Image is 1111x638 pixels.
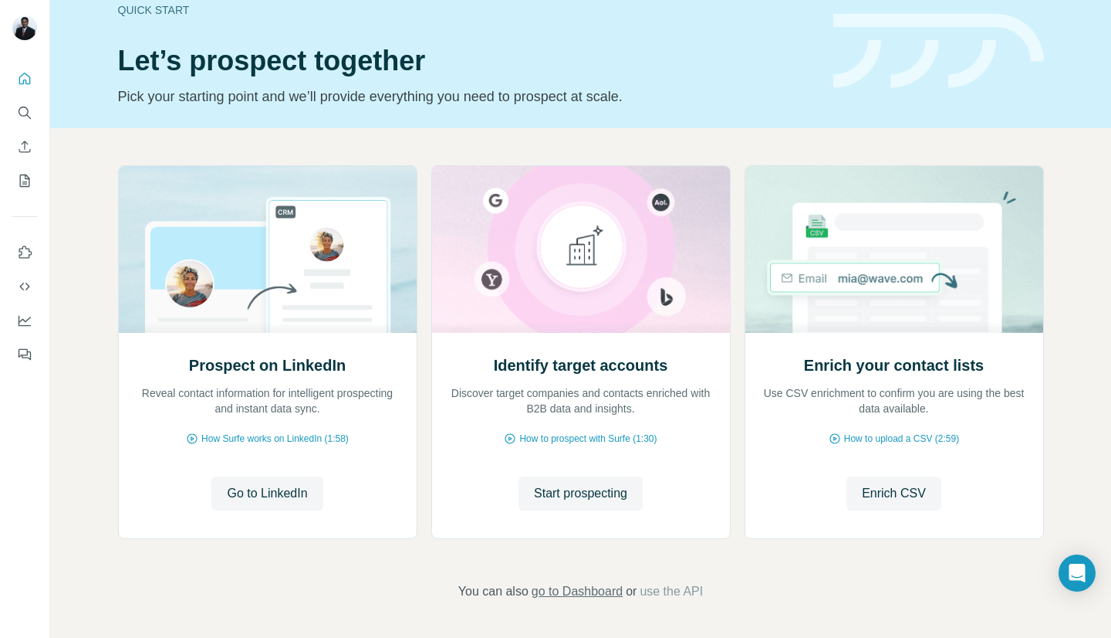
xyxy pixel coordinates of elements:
button: Quick start [12,65,37,93]
div: Open Intercom Messenger [1059,555,1096,592]
button: Go to LinkedIn [211,477,322,511]
button: Start prospecting [518,477,643,511]
span: Go to LinkedIn [227,484,307,503]
p: Pick your starting point and we’ll provide everything you need to prospect at scale. [118,86,815,107]
span: How to upload a CSV (2:59) [844,432,959,446]
p: Reveal contact information for intelligent prospecting and instant data sync. [134,385,401,416]
button: My lists [12,167,37,195]
button: Dashboard [12,307,37,334]
img: Enrich your contact lists [745,166,1044,333]
span: or [626,582,637,601]
img: Identify target accounts [431,166,731,333]
button: Use Surfe on LinkedIn [12,239,37,266]
h1: Let’s prospect together [118,46,815,76]
h2: Prospect on LinkedIn [189,355,346,376]
span: Enrich CSV [862,484,926,503]
p: Discover target companies and contacts enriched with B2B data and insights. [447,385,714,416]
h2: Identify target accounts [494,355,668,376]
button: Use Surfe API [12,273,37,300]
img: Avatar [12,15,37,40]
button: go to Dashboard [532,582,623,601]
span: Start prospecting [534,484,627,503]
h2: Enrich your contact lists [804,355,984,376]
p: Use CSV enrichment to confirm you are using the best data available. [761,385,1028,416]
span: How Surfe works on LinkedIn (1:58) [201,432,349,446]
img: Prospect on LinkedIn [118,166,417,333]
button: use the API [640,582,703,601]
span: How to prospect with Surfe (1:30) [519,432,657,446]
button: Search [12,99,37,127]
button: Enrich CSV [846,477,941,511]
button: Feedback [12,341,37,368]
span: You can also [458,582,528,601]
button: Enrich CSV [12,133,37,161]
div: Quick start [118,2,815,18]
img: banner [833,14,1044,89]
